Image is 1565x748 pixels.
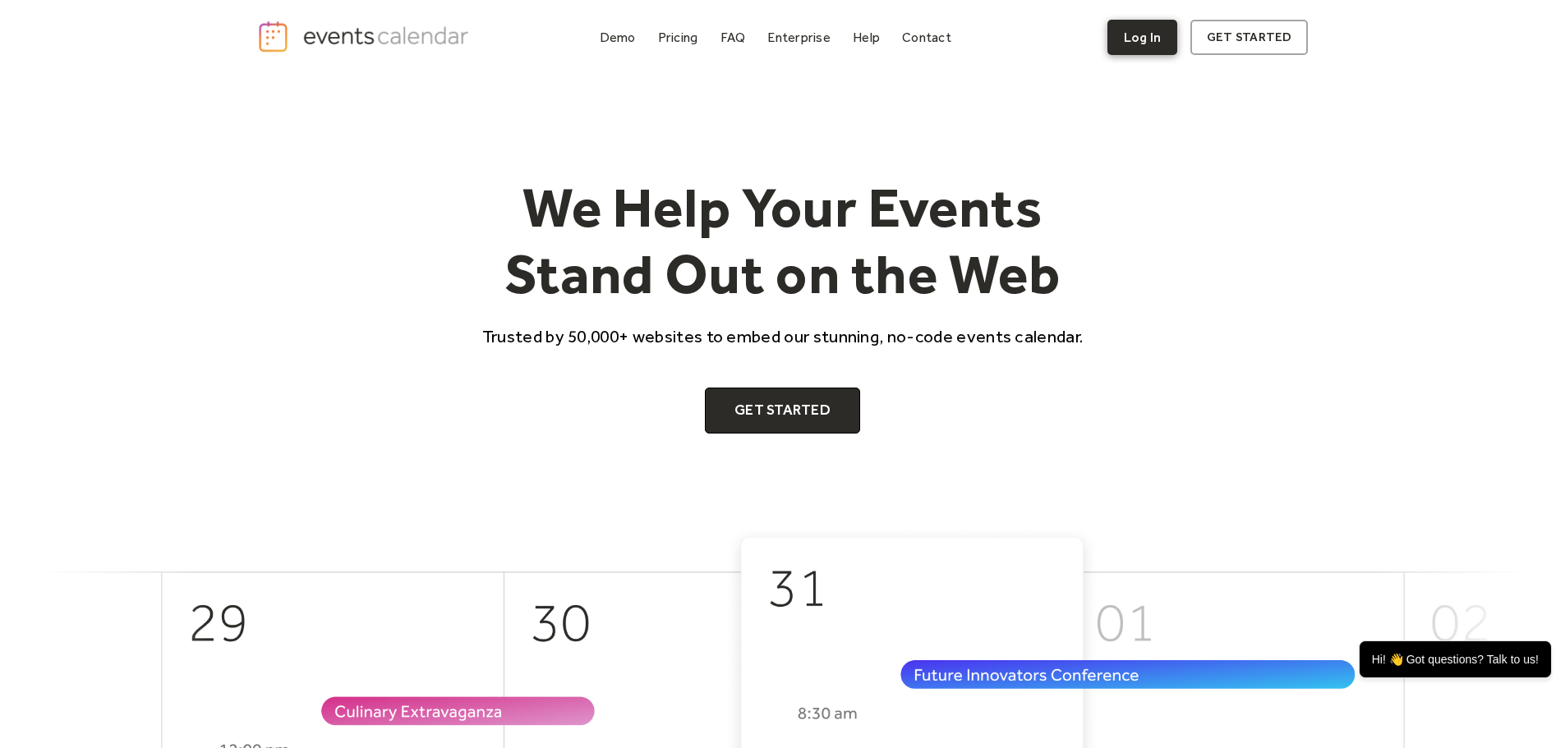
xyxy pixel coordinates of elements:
[658,33,698,42] div: Pricing
[846,26,886,48] a: Help
[257,20,474,53] a: home
[761,26,836,48] a: Enterprise
[467,174,1098,308] h1: We Help Your Events Stand Out on the Web
[714,26,753,48] a: FAQ
[600,33,636,42] div: Demo
[1107,20,1177,55] a: Log In
[651,26,705,48] a: Pricing
[720,33,746,42] div: FAQ
[895,26,958,48] a: Contact
[853,33,880,42] div: Help
[1190,20,1308,55] a: get started
[593,26,642,48] a: Demo
[705,388,860,434] a: Get Started
[467,324,1098,348] p: Trusted by 50,000+ websites to embed our stunning, no-code events calendar.
[902,33,951,42] div: Contact
[767,33,830,42] div: Enterprise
